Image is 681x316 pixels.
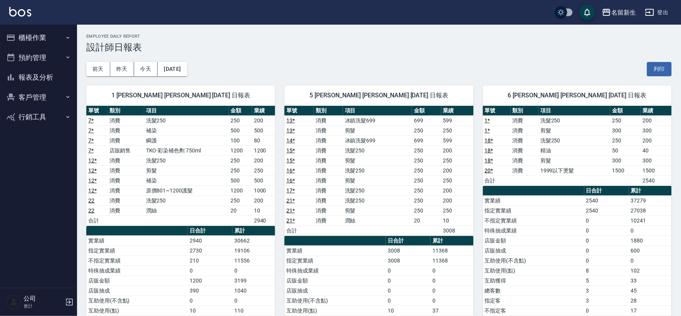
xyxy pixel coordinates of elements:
[610,125,641,135] td: 300
[314,206,343,216] td: 消費
[229,206,252,216] td: 20
[144,186,229,196] td: 原價801~1200護髮
[314,186,343,196] td: 消費
[483,276,584,286] td: 互助獲得
[232,306,275,316] td: 110
[641,115,672,125] td: 200
[430,276,473,286] td: 0
[441,226,474,236] td: 3008
[232,276,275,286] td: 3199
[229,125,252,135] td: 500
[314,196,343,206] td: 消費
[412,196,441,206] td: 250
[188,226,232,236] th: 日合計
[580,5,595,20] button: save
[252,135,275,145] td: 80
[430,296,473,306] td: 0
[144,125,229,135] td: 補染
[229,145,252,155] td: 1200
[134,62,158,76] button: 今天
[188,256,232,266] td: 210
[441,125,474,135] td: 250
[343,115,412,125] td: 冰鎮洗髮699
[144,206,229,216] td: 潤絲
[144,166,229,176] td: 剪髮
[86,296,188,306] td: 互助使用(不含點)
[441,176,474,186] td: 250
[343,145,412,155] td: 洗髮250
[343,176,412,186] td: 剪髮
[412,206,441,216] td: 250
[483,306,584,316] td: 不指定客
[86,106,275,226] table: a dense table
[232,226,275,236] th: 累計
[232,286,275,296] td: 1040
[641,125,672,135] td: 300
[3,107,74,127] button: 行銷工具
[314,216,343,226] td: 消費
[511,106,538,116] th: 類別
[584,266,629,276] td: 8
[483,216,584,226] td: 不指定實業績
[483,246,584,256] td: 店販抽成
[188,246,232,256] td: 2730
[314,106,343,116] th: 類別
[610,135,641,145] td: 250
[88,207,94,214] a: 22
[108,125,144,135] td: 消費
[284,286,386,296] td: 店販抽成
[641,176,672,186] td: 2540
[232,236,275,246] td: 30662
[108,166,144,176] td: 消費
[483,266,584,276] td: 互助使用(點)
[441,145,474,155] td: 200
[284,256,386,266] td: 指定實業績
[386,256,430,266] td: 3008
[584,236,629,246] td: 0
[386,306,430,316] td: 10
[430,266,473,276] td: 0
[629,306,672,316] td: 17
[144,135,229,145] td: 瞬護
[430,236,473,246] th: 累計
[441,135,474,145] td: 599
[188,306,232,316] td: 10
[9,7,31,17] img: Logo
[629,266,672,276] td: 102
[284,296,386,306] td: 互助使用(不含點)
[86,246,188,256] td: 指定實業績
[343,216,412,226] td: 潤絲
[343,135,412,145] td: 冰鎮洗髮699
[610,106,641,116] th: 金額
[441,155,474,166] td: 250
[629,276,672,286] td: 33
[232,296,275,306] td: 0
[647,62,672,76] button: 列印
[3,67,74,87] button: 報表及分析
[629,246,672,256] td: 600
[430,286,473,296] td: 0
[108,176,144,186] td: 消費
[3,87,74,107] button: 客戶管理
[229,166,252,176] td: 250
[629,296,672,306] td: 28
[229,155,252,166] td: 250
[252,155,275,166] td: 200
[441,115,474,125] td: 599
[483,106,672,186] table: a dense table
[441,206,474,216] td: 250
[483,206,584,216] td: 指定實業績
[386,276,430,286] td: 0
[343,125,412,135] td: 剪髮
[314,155,343,166] td: 消費
[412,186,441,196] td: 250
[511,135,538,145] td: 消費
[441,186,474,196] td: 200
[584,186,629,196] th: 日合計
[629,236,672,246] td: 1880
[610,155,641,166] td: 300
[483,296,584,306] td: 指定客
[629,206,672,216] td: 27038
[386,266,430,276] td: 0
[229,186,252,196] td: 1200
